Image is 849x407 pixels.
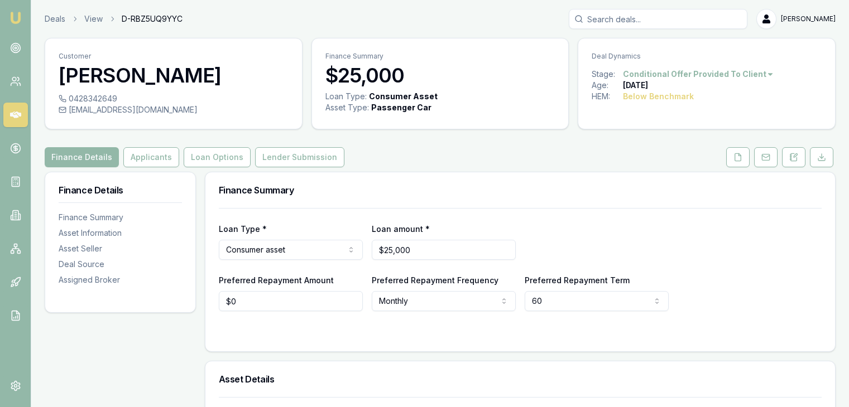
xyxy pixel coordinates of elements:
[45,147,121,167] a: Finance Details
[45,147,119,167] button: Finance Details
[592,91,623,102] div: HEM:
[592,80,623,91] div: Age:
[122,13,183,25] span: D-RBZ5UQ9YYC
[59,104,289,115] div: [EMAIL_ADDRESS][DOMAIN_NAME]
[592,69,623,80] div: Stage:
[84,13,103,25] a: View
[372,240,516,260] input: $
[45,13,183,25] nav: breadcrumb
[623,91,694,102] div: Below Benchmark
[525,275,630,285] label: Preferred Repayment Term
[59,259,182,270] div: Deal Source
[372,275,498,285] label: Preferred Repayment Frequency
[184,147,251,167] button: Loan Options
[372,224,430,234] label: Loan amount *
[121,147,181,167] a: Applicants
[59,52,289,61] p: Customer
[369,91,438,102] div: Consumer Asset
[325,64,555,86] h3: $25,000
[219,375,822,384] h3: Asset Details
[781,14,836,23] span: [PERSON_NAME]
[371,102,431,113] div: Passenger Car
[59,243,182,254] div: Asset Seller
[325,102,369,113] div: Asset Type :
[219,224,267,234] label: Loan Type *
[219,291,363,311] input: $
[9,11,22,25] img: emu-icon-u.png
[59,274,182,285] div: Assigned Broker
[623,69,774,80] button: Conditional Offer Provided To Client
[59,227,182,239] div: Asset Information
[592,52,822,61] p: Deal Dynamics
[123,147,179,167] button: Applicants
[219,275,334,285] label: Preferred Repayment Amount
[181,147,253,167] a: Loan Options
[325,52,555,61] p: Finance Summary
[255,147,344,167] button: Lender Submission
[219,186,822,195] h3: Finance Summary
[253,147,347,167] a: Lender Submission
[325,91,367,102] div: Loan Type:
[59,64,289,86] h3: [PERSON_NAME]
[45,13,65,25] a: Deals
[59,186,182,195] h3: Finance Details
[569,9,747,29] input: Search deals
[59,212,182,223] div: Finance Summary
[623,80,648,91] div: [DATE]
[59,93,289,104] div: 0428342649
